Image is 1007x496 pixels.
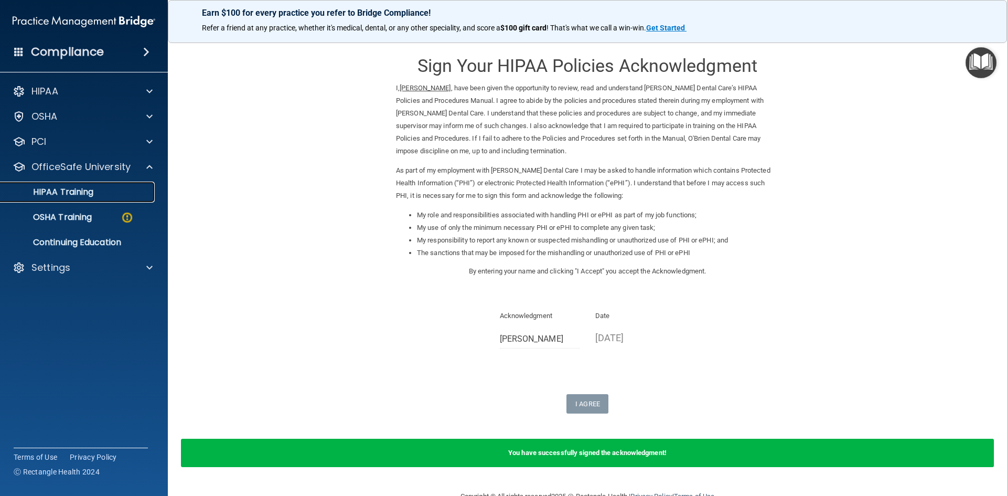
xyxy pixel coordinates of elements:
span: Ⓒ Rectangle Health 2024 [14,467,100,477]
p: Continuing Education [7,237,150,248]
p: Date [595,310,676,322]
p: OSHA Training [7,212,92,223]
a: PCI [13,135,153,148]
p: PCI [31,135,46,148]
p: Earn $100 for every practice you refer to Bridge Compliance! [202,8,973,18]
a: Settings [13,261,153,274]
a: Privacy Policy [70,452,117,462]
button: Open Resource Center [966,47,997,78]
p: By entering your name and clicking "I Accept" you accept the Acknowledgment. [396,265,779,278]
a: OSHA [13,110,153,123]
p: [DATE] [595,329,676,346]
h4: Compliance [31,45,104,59]
ins: [PERSON_NAME] [400,84,451,92]
li: My role and responsibilities associated with handling PHI or ePHI as part of my job functions; [417,209,779,221]
p: I, , have been given the opportunity to review, read and understand [PERSON_NAME] Dental Care’s H... [396,82,779,157]
a: OfficeSafe University [13,161,153,173]
img: PMB logo [13,11,155,32]
img: warning-circle.0cc9ac19.png [121,211,134,224]
li: My use of only the minimum necessary PHI or ePHI to complete any given task; [417,221,779,234]
span: Refer a friend at any practice, whether it's medical, dental, or any other speciality, and score a [202,24,500,32]
p: Settings [31,261,70,274]
li: My responsibility to report any known or suspected mishandling or unauthorized use of PHI or ePHI... [417,234,779,247]
button: I Agree [566,394,608,414]
p: OfficeSafe University [31,161,131,173]
input: Full Name [500,329,580,349]
li: The sanctions that may be imposed for the mishandling or unauthorized use of PHI or ePHI [417,247,779,259]
a: Get Started [646,24,687,32]
a: HIPAA [13,85,153,98]
b: You have successfully signed the acknowledgment! [508,449,667,457]
p: As part of my employment with [PERSON_NAME] Dental Care I may be asked to handle information whic... [396,164,779,202]
p: OSHA [31,110,58,123]
strong: $100 gift card [500,24,547,32]
p: Acknowledgment [500,310,580,322]
strong: Get Started [646,24,685,32]
p: HIPAA Training [7,187,93,197]
h3: Sign Your HIPAA Policies Acknowledgment [396,56,779,76]
a: Terms of Use [14,452,57,462]
span: ! That's what we call a win-win. [547,24,646,32]
p: HIPAA [31,85,58,98]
